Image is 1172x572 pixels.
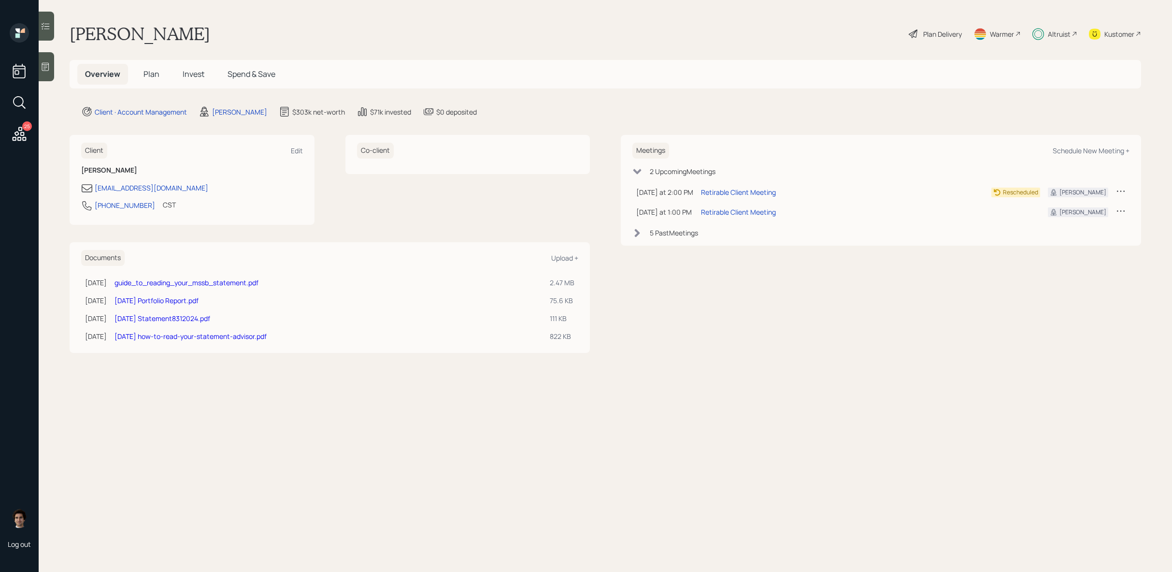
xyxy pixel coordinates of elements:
[8,540,31,549] div: Log out
[632,143,669,159] h6: Meetings
[114,314,210,323] a: [DATE] Statement8312024.pdf
[701,187,776,197] div: Retirable Client Meeting
[81,166,303,175] h6: [PERSON_NAME]
[436,107,477,117] div: $0 deposited
[70,23,210,44] h1: [PERSON_NAME]
[1053,146,1129,155] div: Schedule New Meeting +
[228,69,275,79] span: Spend & Save
[85,69,120,79] span: Overview
[701,207,776,217] div: Retirable Client Meeting
[85,278,107,288] div: [DATE]
[22,121,32,131] div: 25
[95,107,187,117] div: Client · Account Management
[550,331,574,341] div: 822 KB
[990,29,1014,39] div: Warmer
[163,200,176,210] div: CST
[212,107,267,117] div: [PERSON_NAME]
[85,295,107,306] div: [DATE]
[81,143,107,159] h6: Client
[292,107,345,117] div: $303k net-worth
[1048,29,1071,39] div: Altruist
[85,313,107,323] div: [DATE]
[114,278,258,287] a: guide_to_reading_your_mssb_statement.pdf
[1003,188,1038,197] div: Rescheduled
[114,296,199,305] a: [DATE] Portfolio Report.pdf
[650,228,698,238] div: 5 Past Meeting s
[85,331,107,341] div: [DATE]
[95,183,208,193] div: [EMAIL_ADDRESS][DOMAIN_NAME]
[923,29,962,39] div: Plan Delivery
[183,69,204,79] span: Invest
[636,187,693,197] div: [DATE] at 2:00 PM
[636,207,693,217] div: [DATE] at 1:00 PM
[81,250,125,266] h6: Documents
[650,166,715,176] div: 2 Upcoming Meeting s
[10,509,29,528] img: harrison-schaefer-headshot-2.png
[114,332,267,341] a: [DATE] how-to-read-your-statement-advisor.pdf
[370,107,411,117] div: $71k invested
[1104,29,1134,39] div: Kustomer
[550,313,574,323] div: 111 KB
[550,295,574,306] div: 75.6 KB
[1059,208,1106,217] div: [PERSON_NAME]
[143,69,159,79] span: Plan
[95,200,155,210] div: [PHONE_NUMBER]
[1059,188,1106,197] div: [PERSON_NAME]
[550,278,574,288] div: 2.47 MB
[291,146,303,155] div: Edit
[551,253,578,263] div: Upload +
[357,143,394,159] h6: Co-client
